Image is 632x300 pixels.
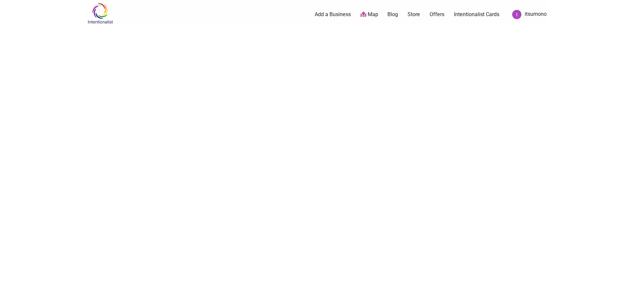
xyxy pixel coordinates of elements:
[454,11,499,18] a: Intentionalist Cards
[408,11,420,18] a: Store
[315,11,351,18] a: Add a Business
[360,11,378,18] a: Map
[509,9,547,20] a: itsumono
[85,3,116,24] img: Intentionalist
[430,11,444,18] a: Offers
[387,11,398,18] a: Blog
